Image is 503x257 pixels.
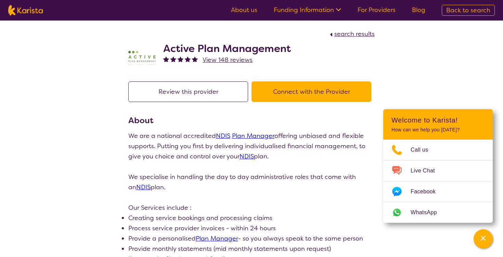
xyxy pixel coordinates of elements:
li: Provide a personalised - so you always speak to the same person [128,233,375,244]
li: Creating service bookings and processing claims [128,213,375,223]
span: Facebook [411,187,444,197]
li: Process service provider invoices - within 24 hours [128,223,375,233]
a: About us [231,6,257,14]
img: Karista logo [8,5,43,15]
img: fullstar [192,56,198,62]
div: Channel Menu [383,109,493,223]
li: Provide monthly statements (mid monthly statements upon request) [128,244,375,254]
p: We are a national accredited offering unbiased and flexible supports. Putting you first by delive... [128,131,375,162]
span: WhatsApp [411,207,445,218]
a: Plan Manager [196,234,238,243]
a: Blog [412,6,425,14]
span: Back to search [446,6,490,14]
a: search results [328,30,375,38]
a: Funding Information [274,6,341,14]
img: fullstar [170,56,176,62]
h2: Welcome to Karista! [391,116,485,124]
img: fullstar [178,56,183,62]
h2: Active Plan Management [163,42,291,55]
ul: Choose channel [383,140,493,223]
a: View 148 reviews [203,55,253,65]
button: Channel Menu [474,229,493,248]
span: View 148 reviews [203,56,253,64]
img: fullstar [185,56,191,62]
a: NDIS [216,132,230,140]
button: Review this provider [128,81,248,102]
span: search results [334,30,375,38]
a: Plan Manager [232,132,274,140]
a: NDIS [240,152,254,160]
p: We specialise in handling the day to day administrative roles that come with an plan. [128,172,375,192]
p: Our Services include : [128,203,375,213]
a: NDIS [136,183,151,191]
a: For Providers [358,6,396,14]
p: How can we help you [DATE]? [391,127,485,133]
img: pypzb5qm7jexfhutod0x.png [128,44,156,72]
h3: About [128,114,375,127]
button: Connect with the Provider [251,81,371,102]
a: Connect with the Provider [251,88,375,96]
span: Live Chat [411,166,443,176]
a: Back to search [442,5,495,16]
span: Call us [411,145,437,155]
a: Review this provider [128,88,251,96]
a: Web link opens in a new tab. [383,202,493,223]
img: fullstar [163,56,169,62]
